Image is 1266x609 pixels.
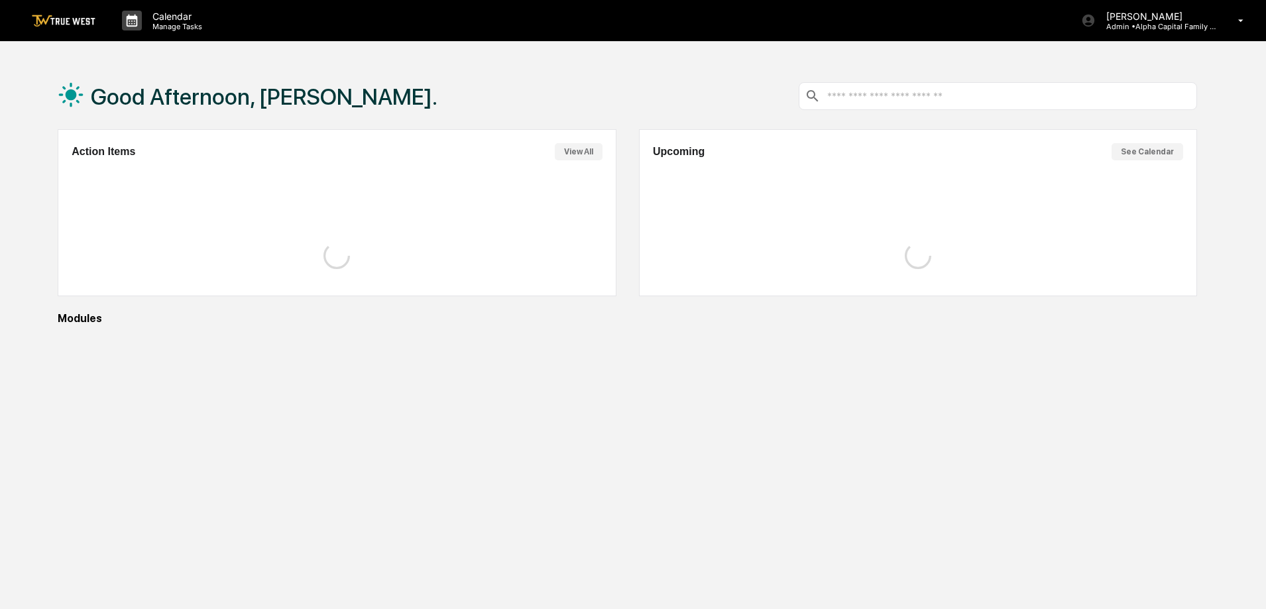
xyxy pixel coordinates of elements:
img: logo [32,15,95,27]
button: See Calendar [1112,143,1183,160]
div: Modules [58,312,1197,325]
p: [PERSON_NAME] [1096,11,1219,22]
button: View All [555,143,603,160]
h2: Action Items [72,146,135,158]
p: Calendar [142,11,209,22]
h1: Good Afternoon, [PERSON_NAME]. [91,83,437,110]
p: Manage Tasks [142,22,209,31]
h2: Upcoming [653,146,705,158]
p: Admin • Alpha Capital Family Office [1096,22,1219,31]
